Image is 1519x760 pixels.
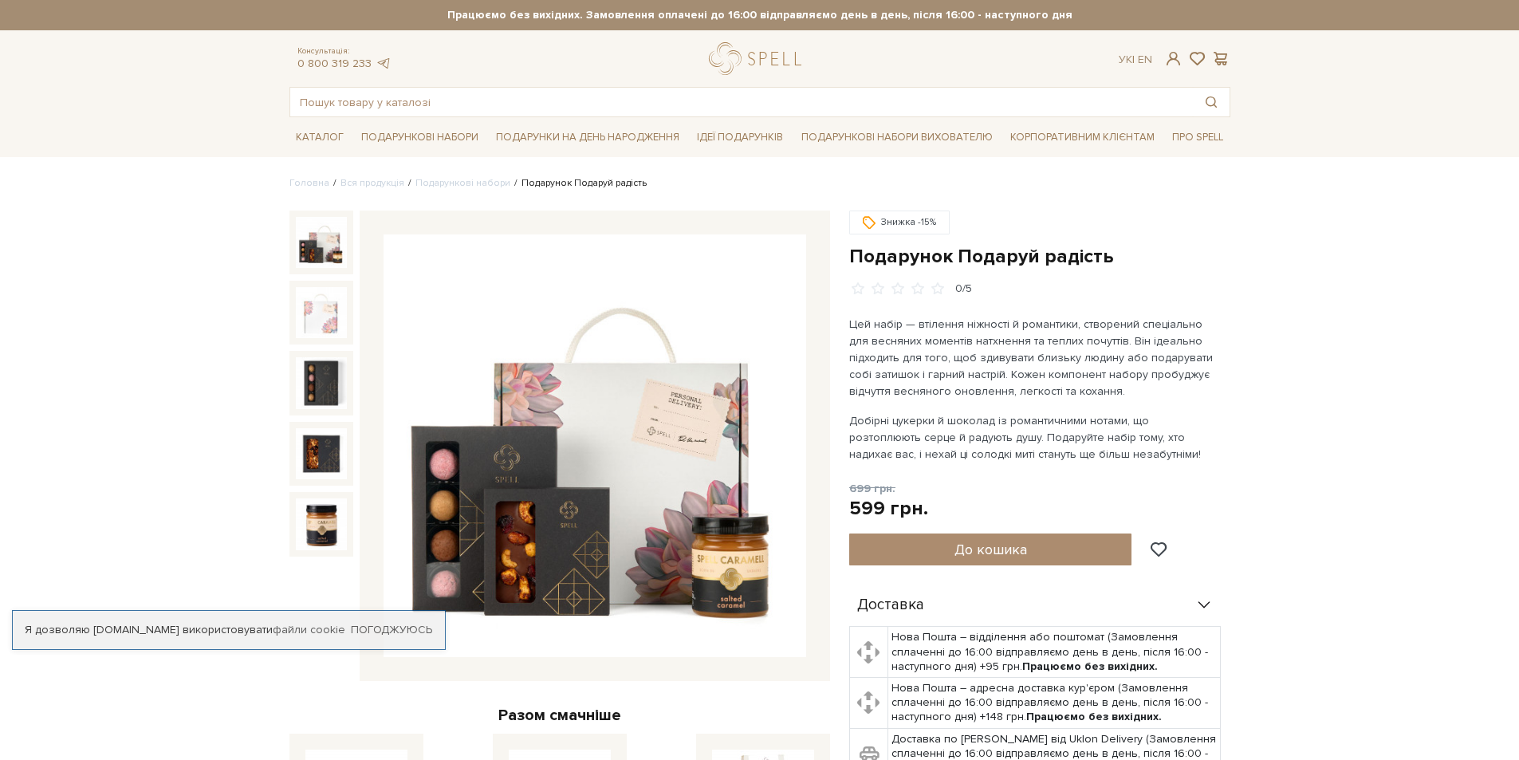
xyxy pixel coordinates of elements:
[296,428,347,479] img: Подарунок Подаруй радість
[510,176,647,191] li: Подарунок Подаруй радість
[297,46,392,57] span: Консультація:
[340,177,404,189] a: Вся продукція
[849,316,1223,400] p: Цей набір — втілення ніжності й романтики, створений спеціально для весняних моментів натхнення т...
[857,598,924,612] span: Доставка
[1166,125,1230,150] a: Про Spell
[289,125,350,150] a: Каталог
[1132,53,1135,66] span: |
[376,57,392,70] a: telegram
[888,678,1221,729] td: Нова Пошта – адресна доставка кур'єром (Замовлення сплаченні до 16:00 відправляємо день в день, п...
[490,125,686,150] a: Подарунки на День народження
[888,627,1221,678] td: Нова Пошта – відділення або поштомат (Замовлення сплаченні до 16:00 відправляємо день в день, піс...
[955,282,972,297] div: 0/5
[296,357,347,408] img: Подарунок Подаруй радість
[1022,660,1158,673] b: Працюємо без вихідних.
[849,244,1230,269] h1: Подарунок Подаруй радість
[296,498,347,549] img: Подарунок Подаруй радість
[415,177,510,189] a: Подарункові набори
[289,705,830,726] div: Разом смачніше
[273,623,345,636] a: файли cookie
[13,623,445,637] div: Я дозволяю [DOMAIN_NAME] використовувати
[355,125,485,150] a: Подарункові набори
[290,88,1193,116] input: Пошук товару у каталозі
[296,287,347,338] img: Подарунок Подаруй радість
[849,496,928,521] div: 599 грн.
[289,177,329,189] a: Головна
[709,42,809,75] a: logo
[289,8,1230,22] strong: Працюємо без вихідних. Замовлення оплачені до 16:00 відправляємо день в день, після 16:00 - насту...
[849,534,1132,565] button: До кошика
[1138,53,1152,66] a: En
[351,623,432,637] a: Погоджуюсь
[849,482,895,495] span: 699 грн.
[849,211,950,234] div: Знижка -15%
[691,125,789,150] a: Ідеї подарунків
[1193,88,1230,116] button: Пошук товару у каталозі
[1119,53,1152,67] div: Ук
[1026,710,1162,723] b: Працюємо без вихідних.
[384,234,806,657] img: Подарунок Подаруй радість
[296,217,347,268] img: Подарунок Подаруй радість
[1004,124,1161,151] a: Корпоративним клієнтам
[954,541,1027,558] span: До кошика
[795,124,999,151] a: Подарункові набори вихователю
[297,57,372,70] a: 0 800 319 233
[849,412,1223,463] p: Добірні цукерки й шоколад із романтичними нотами, що розтоплюють серце й радують душу. Подаруйте ...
